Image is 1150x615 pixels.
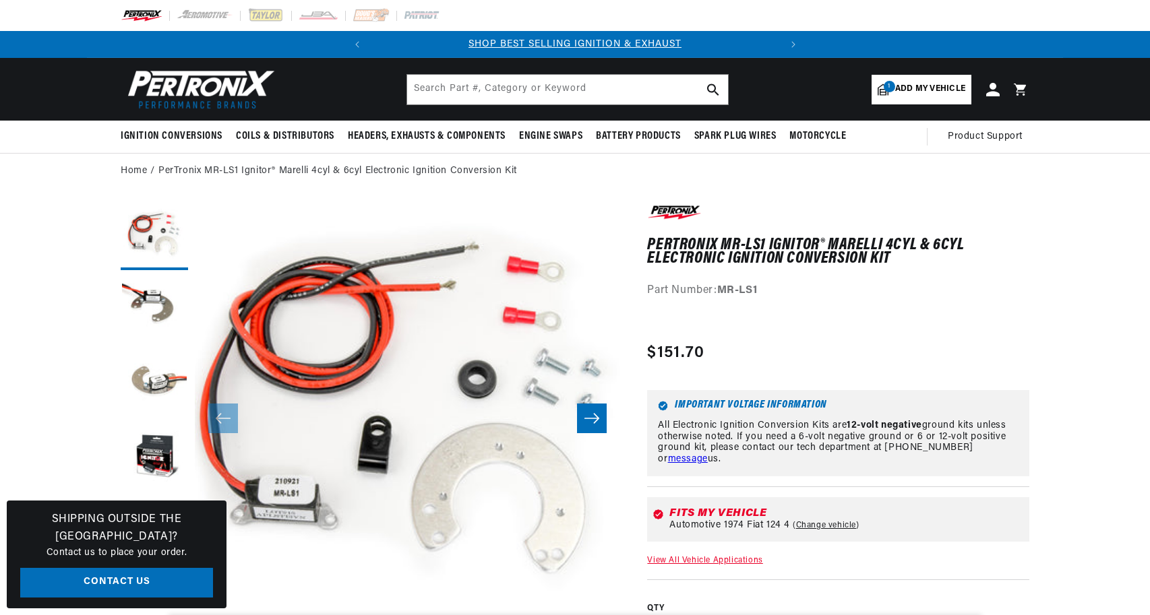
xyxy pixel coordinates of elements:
summary: Coils & Distributors [229,121,341,152]
summary: Product Support [948,121,1029,153]
p: Contact us to place your order. [20,546,213,560]
h1: PerTronix MR-LS1 Ignitor® Marelli 4cyl & 6cyl Electronic Ignition Conversion Kit [647,238,1029,266]
a: Change vehicle [793,520,859,531]
a: View All Vehicle Applications [647,556,762,564]
a: PerTronix MR-LS1 Ignitor® Marelli 4cyl & 6cyl Electronic Ignition Conversion Kit [158,164,517,179]
summary: Engine Swaps [512,121,589,152]
summary: Spark Plug Wires [688,121,783,152]
a: SHOP BEST SELLING IGNITION & EXHAUST [468,39,682,49]
div: Part Number: [647,282,1029,300]
button: Translation missing: en.sections.announcements.next_announcement [780,31,807,58]
summary: Headers, Exhausts & Components [341,121,512,152]
span: Automotive 1974 Fiat 124 4 [669,520,790,531]
span: Product Support [948,129,1023,144]
span: Spark Plug Wires [694,129,777,143]
strong: MR-LS1 [717,285,758,296]
button: Slide left [208,403,238,433]
slideshow-component: Translation missing: en.sections.announcements.announcement_bar [87,31,1063,58]
span: Battery Products [596,129,681,143]
span: Motorcycle [789,129,846,143]
summary: Motorcycle [783,121,853,152]
button: Load image 2 in gallery view [121,277,188,344]
span: Coils & Distributors [236,129,334,143]
a: Home [121,164,147,179]
span: Ignition Conversions [121,129,222,143]
button: Translation missing: en.sections.announcements.previous_announcement [344,31,371,58]
p: All Electronic Ignition Conversion Kits are ground kits unless otherwise noted. If you need a 6-v... [658,420,1019,465]
summary: Ignition Conversions [121,121,229,152]
button: Load image 1 in gallery view [121,203,188,270]
input: Search Part #, Category or Keyword [407,75,728,104]
span: Add my vehicle [895,83,965,96]
button: search button [698,75,728,104]
a: 1Add my vehicle [872,75,971,104]
div: Announcement [371,37,780,52]
div: 1 of 2 [371,37,780,52]
strong: 12-volt negative [847,420,922,430]
a: message [668,454,708,464]
button: Slide right [577,403,607,433]
span: Headers, Exhausts & Components [348,129,506,143]
summary: Battery Products [589,121,688,152]
a: Contact Us [20,568,213,598]
span: $151.70 [647,341,704,365]
nav: breadcrumbs [121,164,1029,179]
h3: Shipping Outside the [GEOGRAPHIC_DATA]? [20,511,213,546]
img: Pertronix [121,66,276,112]
span: Engine Swaps [519,129,582,143]
button: Load image 4 in gallery view [121,425,188,492]
button: Load image 3 in gallery view [121,351,188,418]
div: Fits my vehicle [669,508,1024,519]
span: 1 [884,81,895,92]
label: QTY [647,603,1029,614]
h6: Important Voltage Information [658,401,1019,411]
